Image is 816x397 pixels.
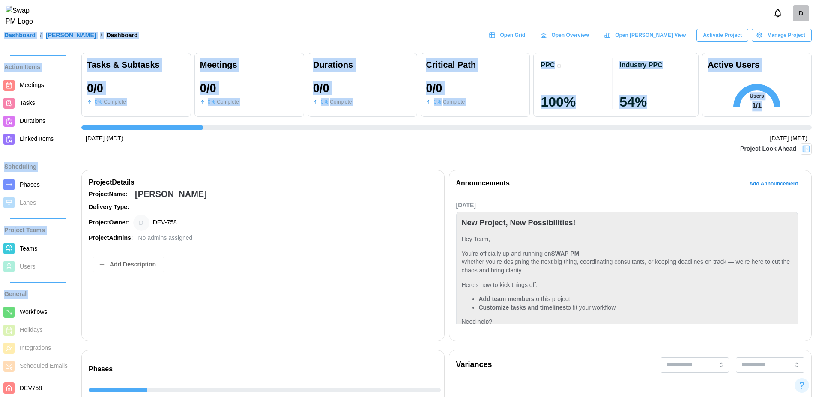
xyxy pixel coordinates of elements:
div: 0 / 0 [200,82,216,95]
div: 54 % [619,95,691,109]
div: Active Users [708,58,759,72]
div: [DATE] (MDT) [86,134,123,143]
div: 100 % [541,95,613,109]
img: Project Look Ahead Button [802,145,810,153]
div: [DATE] (MDT) [770,134,807,143]
div: Meetings [200,58,299,72]
span: Durations [20,117,45,124]
div: Complete [104,98,126,106]
span: Open [PERSON_NAME] View [615,29,686,41]
p: Need help? Check out our or drop us a note at [462,318,793,334]
span: Meetings [20,81,44,88]
strong: Add team members [479,296,535,302]
p: Hey Team, [462,235,793,244]
div: 0 / 0 [426,82,442,95]
div: Project Look Ahead [740,144,796,154]
div: Variances [456,359,492,371]
a: Open [PERSON_NAME] View [600,29,692,42]
strong: Project Owner: [89,219,130,226]
div: Project Name: [89,190,132,199]
li: to fit your workflow [479,304,793,312]
a: Open Grid [484,29,532,42]
button: Notifications [771,6,785,21]
span: Add Description [110,257,156,272]
div: Complete [217,98,239,106]
li: to this project [479,295,793,304]
a: Open Overview [536,29,595,42]
div: [PERSON_NAME] [135,188,207,201]
span: Open Overview [551,29,589,41]
div: Tasks & Subtasks [87,58,185,72]
span: Activate Project [703,29,742,41]
div: / [40,32,42,38]
div: 0 / 0 [313,82,329,95]
a: Dashboard [4,32,36,38]
span: Tasks [20,99,35,106]
div: No admins assigned [138,233,192,243]
div: 0 % [208,98,215,106]
div: Phases [89,364,441,375]
img: Swap PM Logo [6,6,40,27]
div: D [793,5,809,21]
span: DEV758 [20,385,42,391]
span: Open Grid [500,29,525,41]
div: 0 / 0 [87,82,103,95]
p: You're officially up and running on . Whether you're designing the next big thing, coordinating c... [462,250,793,275]
div: Durations [313,58,412,72]
div: Complete [443,98,465,106]
button: Add Description [93,257,164,272]
div: DEV-758 [153,218,177,227]
div: Delivery Type: [89,203,132,212]
button: Activate Project [696,29,748,42]
div: Dashboard [106,32,137,38]
span: Add Announcement [749,178,798,190]
div: / [100,32,102,38]
strong: SWAP PM [551,250,579,257]
div: Industry PPC [619,61,662,69]
div: PPC [541,61,555,69]
div: [DATE] [456,201,798,210]
div: Announcements [456,178,510,189]
span: Manage Project [767,29,805,41]
span: Teams [20,245,37,252]
div: 0 % [434,98,441,106]
div: 0 % [95,98,102,106]
p: Here's how to kick things off: [462,281,793,290]
button: Manage Project [752,29,812,42]
button: Add Announcement [743,177,804,190]
strong: Project Admins: [89,234,133,241]
div: New Project, New Possibilities! [462,217,576,229]
span: Phases [20,181,40,188]
span: Linked Items [20,135,54,142]
strong: Customize tasks and timelines [479,304,566,311]
a: DEV-758 [793,5,809,21]
div: DEV-758 [133,215,149,231]
span: Workflows [20,308,47,315]
a: [PERSON_NAME] [46,32,96,38]
div: Complete [330,98,352,106]
div: 0 % [321,98,328,106]
div: Project Details [89,177,437,188]
div: Critical Path [426,58,525,72]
